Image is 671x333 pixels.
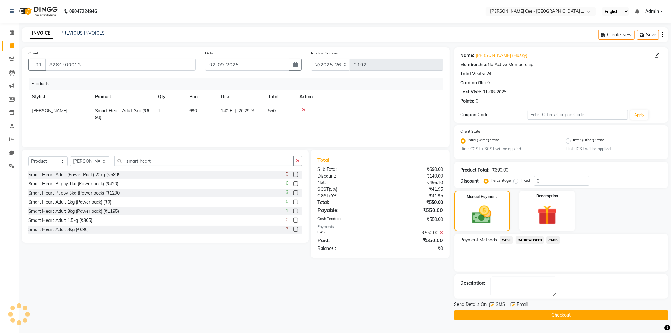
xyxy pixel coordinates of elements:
[286,217,288,223] span: 0
[461,178,480,184] div: Discount:
[476,98,478,104] div: 0
[29,78,448,90] div: Products
[461,280,486,286] div: Description:
[313,245,380,252] div: Balance :
[461,98,475,104] div: Points:
[461,128,481,134] label: Client State
[573,137,604,145] label: Inter (Other) State
[28,90,91,104] th: Stylist
[286,189,288,196] span: 3
[461,61,488,68] div: Membership:
[380,206,448,214] div: ₹550.00
[468,137,500,145] label: Intra (Same) State
[466,203,498,226] img: _cash.svg
[330,193,336,198] span: 9%
[28,226,89,233] div: Smart Heart Adult 3kg (₹690)
[380,193,448,199] div: ₹41.95
[313,166,380,173] div: Sub Total:
[28,208,119,215] div: Smart Heart Adult 3kg (Power pack) (₹1195)
[380,236,448,244] div: ₹550.00
[380,186,448,193] div: ₹41.95
[491,178,511,183] label: Percentage
[313,199,380,206] div: Total:
[313,179,380,186] div: Net:
[28,181,118,187] div: Smart Heart Puppy 1kg (Power pack) (₹420)
[637,30,659,40] button: Save
[28,199,111,206] div: Smart Heart Adult 1kg (Power pack) (₹0)
[313,236,380,244] div: Paid:
[158,108,160,114] span: 1
[313,186,380,193] div: ( )
[317,186,329,192] span: SGST
[496,301,506,309] span: SMS
[461,146,556,152] small: Hint : CGST + SGST will be applied
[30,28,53,39] a: INVOICE
[380,179,448,186] div: ₹466.10
[69,3,97,20] b: 08047224946
[268,108,276,114] span: 550
[330,187,336,192] span: 9%
[521,178,530,183] label: Fixed
[461,61,662,68] div: No Active Membership
[28,59,46,71] button: +91
[461,167,490,173] div: Product Total:
[32,108,67,114] span: [PERSON_NAME]
[492,167,509,173] div: ₹690.00
[28,217,92,224] div: Smart Heart Adult 1.5kg (₹365)
[45,59,196,71] input: Search by Name/Mobile/Email/Code
[186,90,217,104] th: Price
[313,216,380,223] div: Cash Tendered:
[286,180,288,187] span: 6
[28,190,121,196] div: Smart Heart Puppy 3kg (Power pack) (₹1200)
[313,173,380,179] div: Discount:
[461,52,475,59] div: Name:
[313,193,380,199] div: ( )
[28,172,122,178] div: Smart Heart Adult (Power Pack) 20kg (₹5899)
[313,229,380,236] div: CASH
[189,108,197,114] span: 690
[311,50,338,56] label: Invoice Number
[317,193,329,199] span: CGST
[28,50,38,56] label: Client
[546,236,560,244] span: CARD
[531,203,563,228] img: _gift.svg
[380,245,448,252] div: ₹0
[16,3,59,20] img: logo
[476,52,528,59] a: [PERSON_NAME] (Husky)
[286,171,288,178] span: 0
[284,226,288,232] span: -3
[566,146,662,152] small: Hint : IGST will be applied
[296,90,443,104] th: Action
[488,80,490,86] div: 0
[645,8,659,15] span: Admin
[380,229,448,236] div: ₹550.00
[317,157,332,163] span: Total
[487,71,492,77] div: 24
[500,236,513,244] span: CASH
[313,206,380,214] div: Payable:
[205,50,214,56] label: Date
[461,80,486,86] div: Card on file:
[461,89,482,95] div: Last Visit:
[380,216,448,223] div: ₹550.00
[91,90,154,104] th: Product
[630,110,648,120] button: Apply
[235,108,236,114] span: |
[454,301,487,309] span: Send Details On
[467,194,497,200] label: Manual Payment
[154,90,186,104] th: Qty
[516,236,544,244] span: BANKTANSFER
[461,71,485,77] div: Total Visits:
[114,156,294,166] input: Search or Scan
[95,108,149,120] span: Smart Heart Adult 3kg (₹690)
[60,30,105,36] a: PREVIOUS INVOICES
[483,89,507,95] div: 31-08-2025
[238,108,254,114] span: 20.29 %
[380,199,448,206] div: ₹550.00
[461,237,497,243] span: Payment Methods
[380,173,448,179] div: ₹140.00
[221,108,232,114] span: 140 F
[528,110,628,120] input: Enter Offer / Coupon Code
[286,198,288,205] span: 5
[517,301,528,309] span: Email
